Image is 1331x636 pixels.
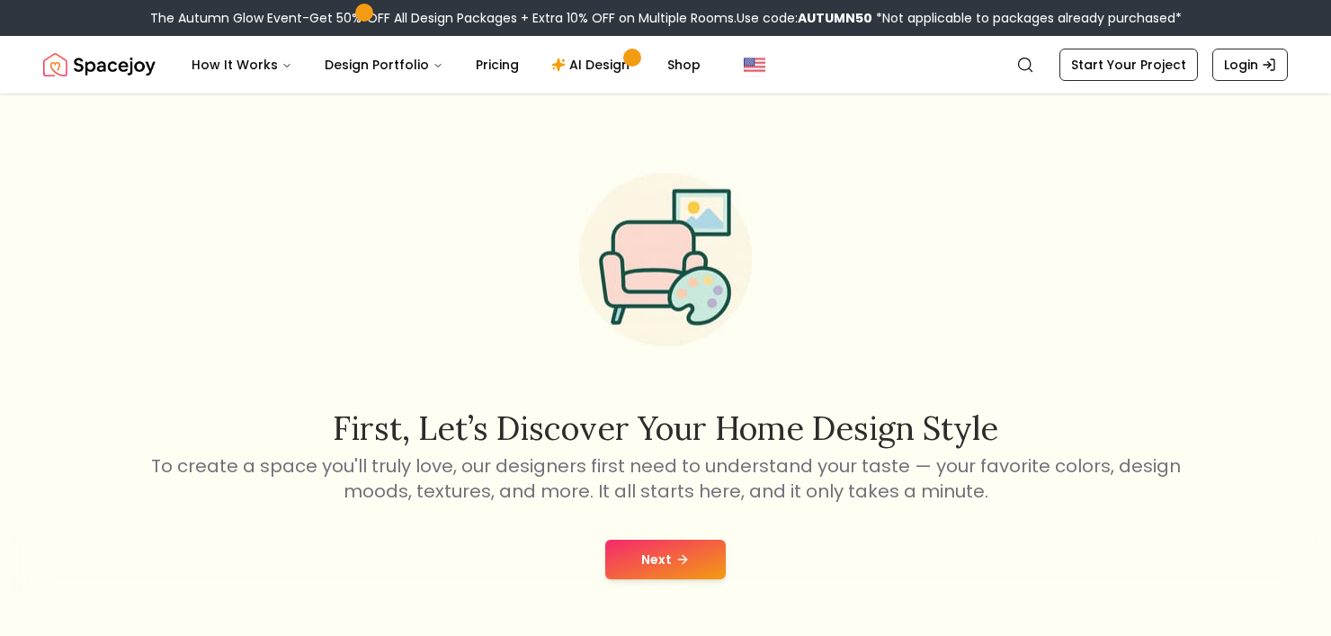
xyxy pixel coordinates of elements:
[310,47,458,83] button: Design Portfolio
[177,47,715,83] nav: Main
[150,9,1182,27] div: The Autumn Glow Event-Get 50% OFF All Design Packages + Extra 10% OFF on Multiple Rooms.
[550,145,781,375] img: Start Style Quiz Illustration
[43,47,156,83] img: Spacejoy Logo
[147,453,1184,504] p: To create a space you'll truly love, our designers first need to understand your taste — your fav...
[605,540,726,579] button: Next
[537,47,649,83] a: AI Design
[798,9,872,27] b: AUTUMN50
[1212,49,1288,81] a: Login
[872,9,1182,27] span: *Not applicable to packages already purchased*
[177,47,307,83] button: How It Works
[744,54,765,76] img: United States
[147,410,1184,446] h2: First, let’s discover your home design style
[653,47,715,83] a: Shop
[461,47,533,83] a: Pricing
[1059,49,1198,81] a: Start Your Project
[737,9,872,27] span: Use code:
[43,47,156,83] a: Spacejoy
[43,36,1288,94] nav: Global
